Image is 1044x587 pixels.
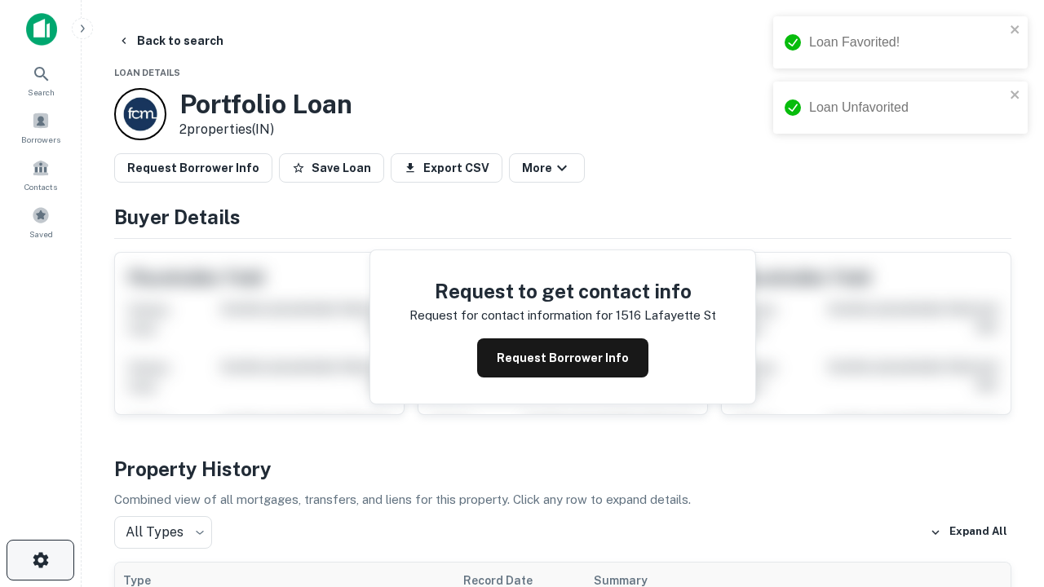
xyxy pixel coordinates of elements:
div: Loan Favorited! [809,33,1005,52]
h3: Portfolio Loan [179,89,352,120]
a: Saved [5,200,77,244]
p: Combined view of all mortgages, transfers, and liens for this property. Click any row to expand d... [114,490,1011,510]
img: capitalize-icon.png [26,13,57,46]
a: Contacts [5,152,77,196]
p: 1516 lafayette st [616,306,716,325]
span: Search [28,86,55,99]
iframe: Chat Widget [962,404,1044,483]
button: Back to search [111,26,230,55]
span: Contacts [24,180,57,193]
a: Search [5,58,77,102]
h4: Buyer Details [114,202,1011,232]
button: Request Borrower Info [114,153,272,183]
div: All Types [114,516,212,549]
button: close [1010,88,1021,104]
button: More [509,153,585,183]
p: 2 properties (IN) [179,120,352,139]
button: Save Loan [279,153,384,183]
span: Saved [29,227,53,241]
span: Borrowers [21,133,60,146]
span: Loan Details [114,68,180,77]
button: Export CSV [391,153,502,183]
div: Loan Unfavorited [809,98,1005,117]
a: Borrowers [5,105,77,149]
button: close [1010,23,1021,38]
button: Request Borrower Info [477,338,648,377]
h4: Request to get contact info [409,276,716,306]
button: Expand All [926,520,1011,545]
h4: Property History [114,454,1011,483]
p: Request for contact information for [409,306,613,325]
